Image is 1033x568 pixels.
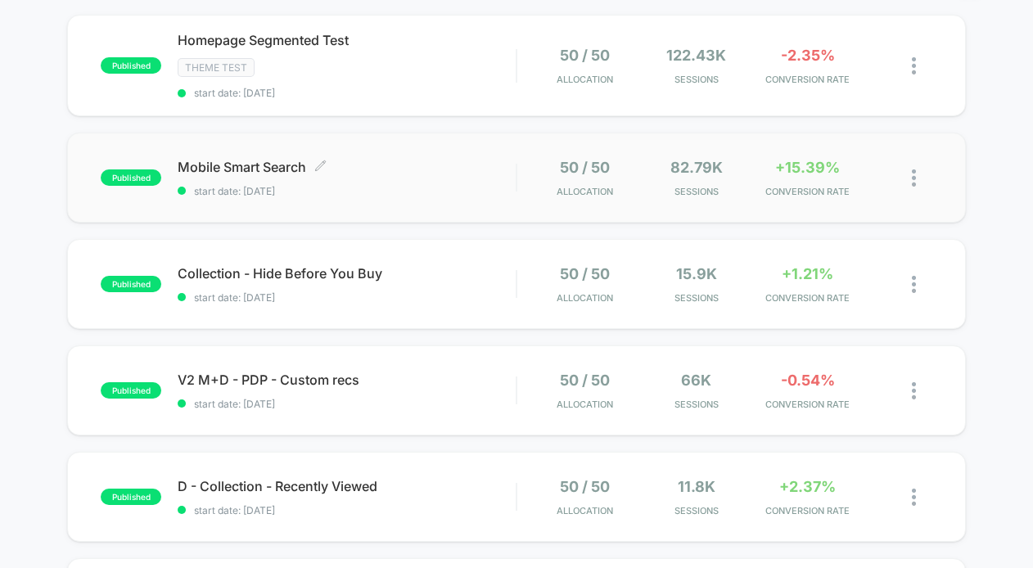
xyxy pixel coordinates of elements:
[678,478,715,495] span: 11.8k
[178,504,516,516] span: start date: [DATE]
[645,186,748,197] span: Sessions
[178,291,516,304] span: start date: [DATE]
[756,74,859,85] span: CONVERSION RATE
[557,186,613,197] span: Allocation
[101,169,161,186] span: published
[101,382,161,399] span: published
[101,489,161,505] span: published
[645,399,748,410] span: Sessions
[912,276,916,293] img: close
[779,478,836,495] span: +2.37%
[178,398,516,410] span: start date: [DATE]
[560,372,610,389] span: 50 / 50
[756,399,859,410] span: CONVERSION RATE
[912,57,916,74] img: close
[557,74,613,85] span: Allocation
[557,399,613,410] span: Allocation
[912,489,916,506] img: close
[782,265,833,282] span: +1.21%
[912,169,916,187] img: close
[645,74,748,85] span: Sessions
[557,505,613,516] span: Allocation
[560,47,610,64] span: 50 / 50
[101,276,161,292] span: published
[756,186,859,197] span: CONVERSION RATE
[560,478,610,495] span: 50 / 50
[676,265,717,282] span: 15.9k
[681,372,711,389] span: 66k
[756,505,859,516] span: CONVERSION RATE
[670,159,723,176] span: 82.79k
[645,292,748,304] span: Sessions
[560,159,610,176] span: 50 / 50
[781,47,835,64] span: -2.35%
[178,265,516,282] span: Collection - Hide Before You Buy
[781,372,835,389] span: -0.54%
[178,159,516,175] span: Mobile Smart Search
[178,58,255,77] span: Theme Test
[756,292,859,304] span: CONVERSION RATE
[645,505,748,516] span: Sessions
[178,185,516,197] span: start date: [DATE]
[178,32,516,48] span: Homepage Segmented Test
[557,292,613,304] span: Allocation
[666,47,726,64] span: 122.43k
[560,265,610,282] span: 50 / 50
[178,372,516,388] span: V2 M+D - PDP - Custom recs
[101,57,161,74] span: published
[775,159,840,176] span: +15.39%
[912,382,916,399] img: close
[178,478,516,494] span: D - Collection - Recently Viewed
[178,87,516,99] span: start date: [DATE]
